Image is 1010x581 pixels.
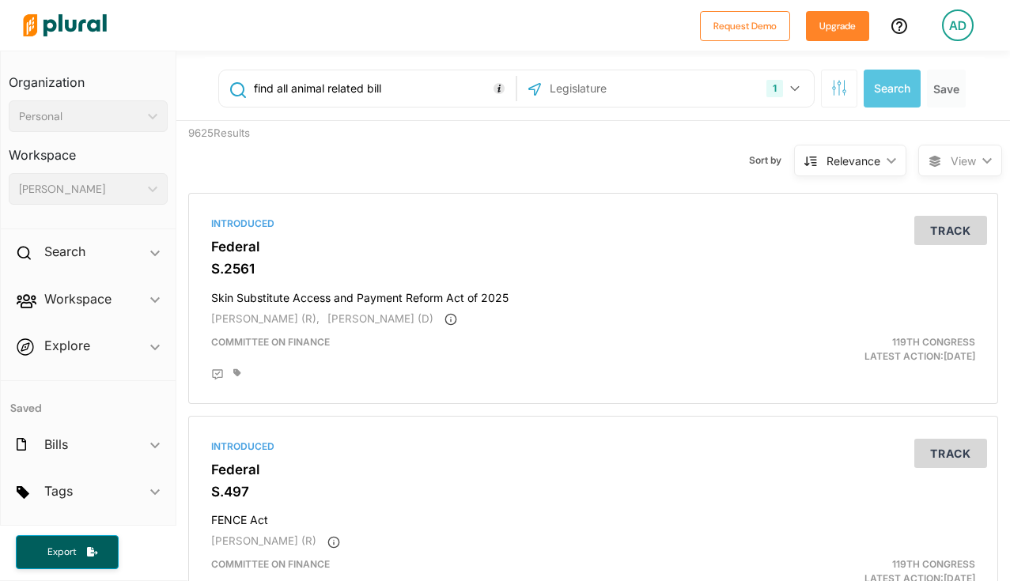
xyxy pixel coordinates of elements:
a: AD [929,3,986,47]
span: View [951,153,976,169]
span: Export [36,545,87,559]
span: Committee on Finance [211,558,330,570]
h4: Saved [1,381,176,420]
div: Add tags [233,368,241,378]
button: 1 [760,74,810,104]
div: [PERSON_NAME] [19,181,142,198]
span: Search Filters [831,80,847,93]
span: 119th Congress [892,558,975,570]
span: [PERSON_NAME] (R), [211,312,320,325]
span: [PERSON_NAME] (R) [211,534,316,547]
button: Save [927,70,966,108]
button: Track [914,439,987,468]
h2: Search [44,243,85,260]
a: Upgrade [806,17,869,34]
span: Committee on Finance [211,336,330,348]
h4: Skin Substitute Access and Payment Reform Act of 2025 [211,284,975,305]
h3: Federal [211,239,975,255]
input: Legislature [548,74,717,104]
div: 1 [766,80,783,97]
div: Personal [19,108,142,125]
h3: S.497 [211,484,975,500]
div: 9625 Results [176,121,384,181]
span: Sort by [749,153,794,168]
div: Add Position Statement [211,368,224,381]
input: Enter keywords, bill # or legislator name [252,74,512,104]
h4: FENCE Act [211,506,975,527]
span: [PERSON_NAME] (D) [327,312,433,325]
h3: Workspace [9,132,168,167]
div: Relevance [827,153,880,169]
h2: Workspace [44,290,112,307]
h2: Bills [44,436,68,453]
div: Introduced [211,217,975,231]
h3: Federal [211,462,975,477]
h3: S.2561 [211,261,975,277]
span: 119th Congress [892,336,975,348]
button: Search [864,70,921,108]
button: Upgrade [806,11,869,41]
button: Track [914,216,987,245]
h3: Organization [9,59,168,94]
div: Latest Action: [DATE] [724,335,987,364]
div: Introduced [211,440,975,454]
a: Request Demo [700,17,790,34]
div: Tooltip anchor [492,81,506,96]
button: Request Demo [700,11,790,41]
button: Export [16,535,119,569]
div: AD [942,9,974,41]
